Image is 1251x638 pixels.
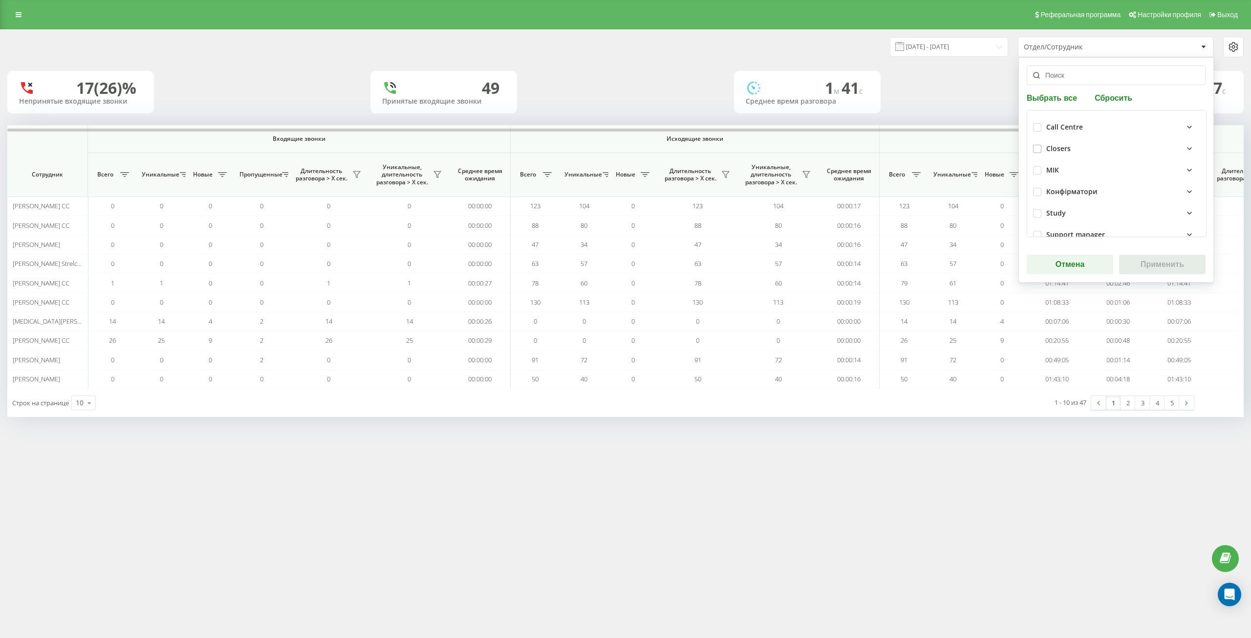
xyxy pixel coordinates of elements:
[775,355,782,364] span: 72
[1205,77,1226,98] span: 17
[949,317,956,326] span: 14
[581,279,587,287] span: 60
[450,235,511,254] td: 00:00:00
[1087,273,1148,292] td: 00:02:46
[819,331,880,350] td: 00:00:00
[834,86,841,96] span: м
[901,317,907,326] span: 14
[408,240,411,249] span: 0
[1000,317,1004,326] span: 4
[775,240,782,249] span: 34
[209,201,212,210] span: 0
[1087,351,1148,370] td: 00:01:14
[327,374,330,383] span: 0
[1000,201,1004,210] span: 0
[631,317,635,326] span: 0
[1148,351,1209,370] td: 00:49:05
[408,221,411,230] span: 0
[581,259,587,268] span: 57
[408,201,411,210] span: 0
[1046,145,1071,153] div: Closers
[696,317,699,326] span: 0
[1000,240,1004,249] span: 0
[260,317,263,326] span: 2
[191,171,215,178] span: Новые
[949,221,956,230] span: 80
[111,355,114,364] span: 0
[582,336,586,345] span: 0
[746,97,869,106] div: Среднее время разговора
[631,240,635,249] span: 0
[325,336,332,345] span: 26
[1087,331,1148,350] td: 00:00:48
[694,374,701,383] span: 50
[1148,293,1209,312] td: 01:08:33
[408,374,411,383] span: 0
[260,336,263,345] span: 2
[1026,331,1087,350] td: 00:20:55
[1148,273,1209,292] td: 01:14:41
[1148,331,1209,350] td: 00:20:55
[819,312,880,331] td: 00:00:00
[776,336,780,345] span: 0
[13,355,60,364] span: [PERSON_NAME]
[826,167,872,182] span: Среднее время ожидания
[209,240,212,249] span: 0
[841,77,863,98] span: 41
[160,355,163,364] span: 0
[160,298,163,307] span: 0
[158,317,165,326] span: 14
[1000,221,1004,230] span: 0
[450,370,511,389] td: 00:00:00
[631,221,635,230] span: 0
[899,298,909,307] span: 130
[482,79,499,97] div: 49
[901,221,907,230] span: 88
[327,259,330,268] span: 0
[13,240,60,249] span: [PERSON_NAME]
[1165,396,1179,410] a: 5
[696,336,699,345] span: 0
[564,171,600,178] span: Уникальные
[457,167,503,182] span: Среднее время ожидания
[327,221,330,230] span: 0
[209,336,212,345] span: 9
[775,374,782,383] span: 40
[408,259,411,268] span: 0
[532,259,539,268] span: 63
[13,336,69,345] span: [PERSON_NAME] СС
[13,317,117,326] span: [MEDICAL_DATA][PERSON_NAME] CC
[209,279,212,287] span: 0
[694,240,701,249] span: 47
[450,312,511,331] td: 00:00:26
[1000,259,1004,268] span: 0
[901,279,907,287] span: 79
[13,259,105,268] span: [PERSON_NAME] Strelchenko CC
[1121,396,1135,410] a: 2
[16,171,79,178] span: Сотрудник
[581,374,587,383] span: 40
[158,336,165,345] span: 25
[901,374,907,383] span: 50
[111,259,114,268] span: 0
[12,398,69,407] span: Строк на странице
[160,374,163,383] span: 0
[1026,351,1087,370] td: 00:49:05
[825,77,841,98] span: 1
[901,240,907,249] span: 47
[374,163,430,186] span: Уникальные, длительность разговора > Х сек.
[327,298,330,307] span: 0
[933,171,969,178] span: Уникальные
[239,171,279,178] span: Пропущенные
[109,317,116,326] span: 14
[692,201,703,210] span: 123
[613,171,638,178] span: Новые
[859,86,863,96] span: c
[209,374,212,383] span: 0
[949,355,956,364] span: 72
[450,216,511,235] td: 00:00:00
[949,279,956,287] span: 61
[949,336,956,345] span: 25
[1000,355,1004,364] span: 0
[743,163,799,186] span: Уникальные, длительность разговора > Х сек.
